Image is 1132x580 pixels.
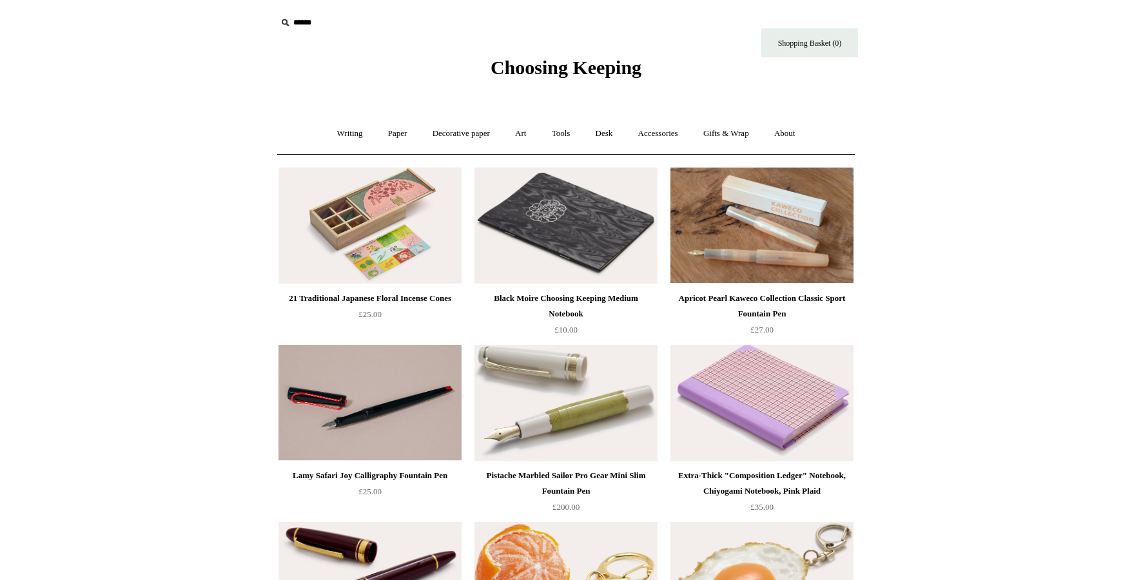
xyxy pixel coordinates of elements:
span: £27.00 [750,325,774,334]
a: Art [503,117,538,151]
img: Pistache Marbled Sailor Pro Gear Mini Slim Fountain Pen [474,345,658,461]
span: £35.00 [750,502,774,512]
a: Accessories [627,117,690,151]
img: Black Moire Choosing Keeping Medium Notebook [474,168,658,284]
a: Tools [540,117,582,151]
span: Choosing Keeping [491,57,641,78]
a: Apricot Pearl Kaweco Collection Classic Sport Fountain Pen Apricot Pearl Kaweco Collection Classi... [670,168,854,284]
a: Shopping Basket (0) [761,28,858,57]
div: Extra-Thick "Composition Ledger" Notebook, Chiyogami Notebook, Pink Plaid [674,468,850,499]
div: Black Moire Choosing Keeping Medium Notebook [478,291,654,322]
a: Gifts & Wrap [692,117,761,151]
span: £25.00 [358,309,382,319]
img: Extra-Thick "Composition Ledger" Notebook, Chiyogami Notebook, Pink Plaid [670,345,854,461]
a: Pistache Marbled Sailor Pro Gear Mini Slim Fountain Pen £200.00 [474,468,658,521]
img: 21 Traditional Japanese Floral Incense Cones [278,168,462,284]
a: Black Moire Choosing Keeping Medium Notebook £10.00 [474,291,658,343]
a: Extra-Thick "Composition Ledger" Notebook, Chiyogami Notebook, Pink Plaid Extra-Thick "Compositio... [670,345,854,461]
a: Writing [326,117,375,151]
div: 21 Traditional Japanese Floral Incense Cones [282,291,458,306]
span: £25.00 [358,487,382,496]
span: £200.00 [552,502,580,512]
a: Lamy Safari Joy Calligraphy Fountain Pen £25.00 [278,468,462,521]
div: Lamy Safari Joy Calligraphy Fountain Pen [282,468,458,483]
a: Desk [584,117,625,151]
a: Lamy Safari Joy Calligraphy Fountain Pen Lamy Safari Joy Calligraphy Fountain Pen [278,345,462,461]
a: Decorative paper [421,117,502,151]
a: About [763,117,807,151]
span: £10.00 [554,325,578,334]
a: Paper [376,117,419,151]
a: 21 Traditional Japanese Floral Incense Cones £25.00 [278,291,462,343]
img: Apricot Pearl Kaweco Collection Classic Sport Fountain Pen [670,168,854,284]
a: Pistache Marbled Sailor Pro Gear Mini Slim Fountain Pen Pistache Marbled Sailor Pro Gear Mini Sli... [474,345,658,461]
div: Pistache Marbled Sailor Pro Gear Mini Slim Fountain Pen [478,468,654,499]
a: Choosing Keeping [491,67,641,76]
a: 21 Traditional Japanese Floral Incense Cones 21 Traditional Japanese Floral Incense Cones [278,168,462,284]
a: Apricot Pearl Kaweco Collection Classic Sport Fountain Pen £27.00 [670,291,854,343]
div: Apricot Pearl Kaweco Collection Classic Sport Fountain Pen [674,291,850,322]
a: Black Moire Choosing Keeping Medium Notebook Black Moire Choosing Keeping Medium Notebook [474,168,658,284]
img: Lamy Safari Joy Calligraphy Fountain Pen [278,345,462,461]
a: Extra-Thick "Composition Ledger" Notebook, Chiyogami Notebook, Pink Plaid £35.00 [670,468,854,521]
